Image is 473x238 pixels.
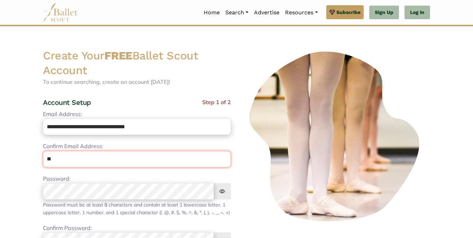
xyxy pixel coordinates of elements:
span: Subscribe [336,8,361,16]
label: Password: [43,174,71,183]
label: Email Address: [43,110,82,119]
a: Search [223,5,251,20]
label: Confirm Email Address: [43,142,103,151]
h2: Create Your Ballet Scout Account [43,49,231,78]
a: Advertise [251,5,282,20]
img: gem.svg [329,8,335,16]
label: Confirm Password: [43,224,92,233]
img: ballerinas [242,49,430,225]
div: Password must be at least 8 characters and contain at least 1 lowercase letter, 1 uppercase lette... [43,201,231,217]
h4: Account Setup [43,98,91,107]
span: Step 1 of 2 [202,98,231,110]
a: Log In [405,6,430,20]
a: Sign Up [369,6,399,20]
a: Subscribe [326,5,364,19]
a: Resources [282,5,320,20]
strong: FREE [104,49,132,62]
span: To continue searching, create an account [DATE]! [43,78,170,85]
a: Home [201,5,223,20]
